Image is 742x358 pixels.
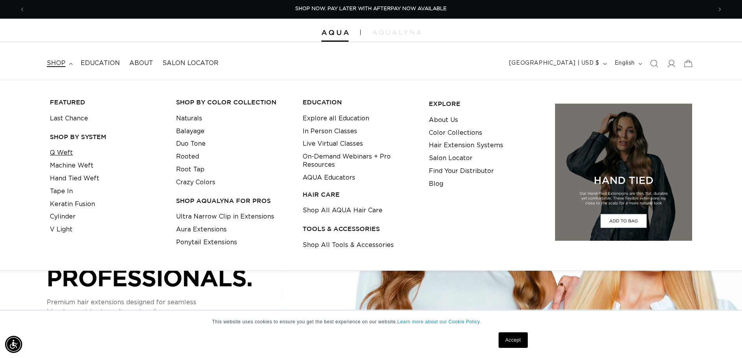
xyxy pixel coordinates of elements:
a: In Person Classes [303,125,357,138]
a: Naturals [176,112,202,125]
a: Rooted [176,150,199,163]
summary: Search [645,55,663,72]
a: Keratin Fusion [50,198,95,211]
span: Salon Locator [162,59,219,67]
button: Previous announcement [14,2,31,17]
img: Aqua Hair Extensions [321,30,349,35]
a: Shop All AQUA Hair Care [303,204,382,217]
span: SHOP NOW. PAY LATER WITH AFTERPAY NOW AVAILABLE [295,6,447,11]
a: Accept [499,332,527,348]
a: Balayage [176,125,204,138]
button: Next announcement [711,2,728,17]
a: Crazy Colors [176,176,215,189]
h3: TOOLS & ACCESSORIES [303,225,417,233]
a: Aura Extensions [176,223,227,236]
a: Learn more about our Cookie Policy. [397,319,481,324]
h3: EDUCATION [303,98,417,106]
h3: FEATURED [50,98,164,106]
a: Ultra Narrow Clip in Extensions [176,210,274,223]
a: About Us [429,114,458,127]
a: Machine Weft [50,159,93,172]
a: Education [76,55,125,72]
a: Q Weft [50,146,73,159]
a: Last Chance [50,112,88,125]
a: V Light [50,223,72,236]
a: Tape In [50,185,73,198]
a: Live Virtual Classes [303,138,363,150]
a: Root Tap [176,163,204,176]
h3: Shop AquaLyna for Pros [176,197,290,205]
img: aqualyna.com [372,30,421,35]
a: Duo Tone [176,138,206,150]
h3: SHOP BY SYSTEM [50,133,164,141]
summary: shop [42,55,76,72]
a: Shop All Tools & Accessories [303,239,394,252]
span: shop [47,59,65,67]
h3: EXPLORE [429,100,543,108]
a: Salon Locator [429,152,472,165]
a: Explore all Education [303,112,369,125]
span: About [129,59,153,67]
a: Color Collections [429,127,482,139]
iframe: Chat Widget [703,321,742,358]
p: This website uses cookies to ensure you get the best experience on our website. [212,318,530,325]
p: Premium hair extensions designed for seamless blends, consistent results, and performance you can... [47,298,280,326]
span: Education [81,59,120,67]
a: Hand Tied Weft [50,172,99,185]
button: [GEOGRAPHIC_DATA] | USD $ [504,56,610,71]
h3: Shop by Color Collection [176,98,290,106]
a: About [125,55,158,72]
a: Cylinder [50,210,76,223]
h3: HAIR CARE [303,190,417,199]
a: Salon Locator [158,55,223,72]
a: On-Demand Webinars + Pro Resources [303,150,417,171]
a: AQUA Educators [303,171,355,184]
a: Find Your Distributor [429,165,494,178]
button: English [610,56,645,71]
a: Ponytail Extensions [176,236,237,249]
div: Accessibility Menu [5,336,22,353]
span: [GEOGRAPHIC_DATA] | USD $ [509,59,599,67]
a: Hair Extension Systems [429,139,503,152]
span: English [615,59,635,67]
a: Blog [429,178,443,190]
